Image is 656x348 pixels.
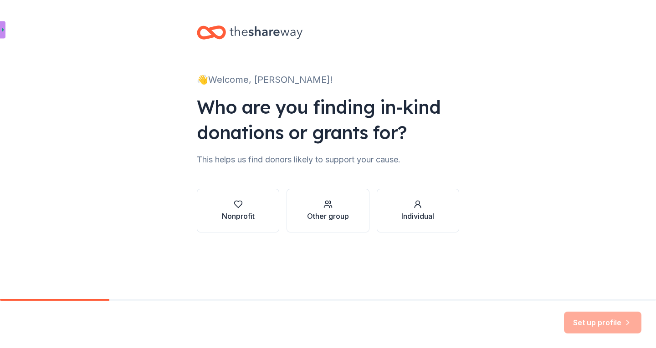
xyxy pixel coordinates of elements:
div: 👋 Welcome, [PERSON_NAME]! [197,72,459,87]
button: Individual [377,189,459,232]
div: This helps us find donors likely to support your cause. [197,152,459,167]
div: Nonprofit [222,211,255,222]
button: Nonprofit [197,189,279,232]
div: Individual [401,211,434,222]
div: Other group [307,211,349,222]
div: Who are you finding in-kind donations or grants for? [197,94,459,145]
button: Other group [287,189,369,232]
